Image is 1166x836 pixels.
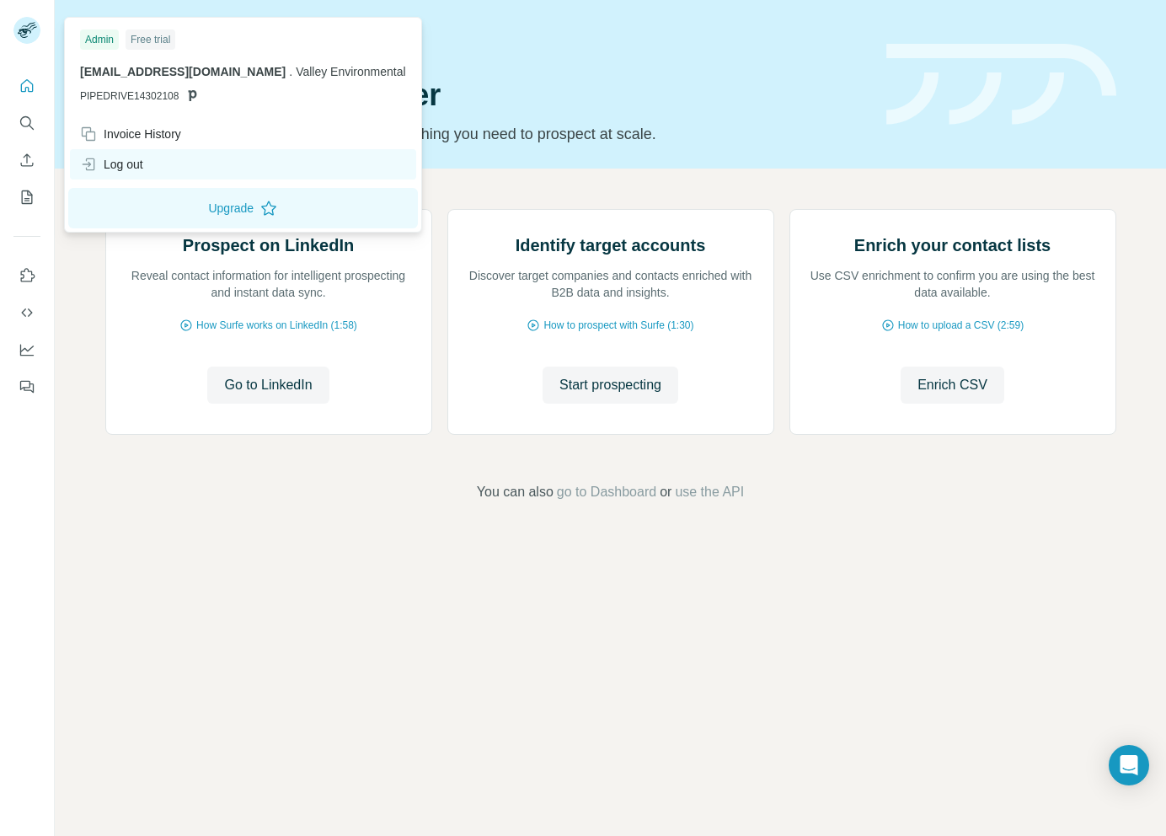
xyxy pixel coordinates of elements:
span: You can also [477,482,554,502]
h2: Identify target accounts [516,233,706,257]
span: Go to LinkedIn [224,375,312,395]
h1: Let’s prospect together [105,78,866,112]
button: go to Dashboard [557,482,656,502]
img: banner [886,44,1116,126]
button: Start prospecting [543,367,678,404]
button: Upgrade [68,188,418,228]
button: Feedback [13,372,40,402]
div: Free trial [126,29,175,50]
div: Quick start [105,31,866,48]
button: Use Surfe API [13,297,40,328]
p: Discover target companies and contacts enriched with B2B data and insights. [465,267,757,301]
button: Search [13,108,40,138]
button: My lists [13,182,40,212]
button: Go to LinkedIn [207,367,329,404]
span: How Surfe works on LinkedIn (1:58) [196,318,357,333]
div: Open Intercom Messenger [1109,745,1149,785]
span: How to upload a CSV (2:59) [898,318,1024,333]
h2: Enrich your contact lists [854,233,1051,257]
span: How to prospect with Surfe (1:30) [543,318,693,333]
span: PIPEDRIVE14302108 [80,88,179,104]
span: or [660,482,671,502]
div: Admin [80,29,119,50]
button: Dashboard [13,335,40,365]
p: Reveal contact information for intelligent prospecting and instant data sync. [123,267,415,301]
span: . [289,65,292,78]
span: Enrich CSV [917,375,987,395]
p: Pick your starting point and we’ll provide everything you need to prospect at scale. [105,122,866,146]
button: Enrich CSV [13,145,40,175]
div: Log out [80,156,143,173]
div: Invoice History [80,126,181,142]
p: Use CSV enrichment to confirm you are using the best data available. [807,267,1099,301]
span: Start prospecting [559,375,661,395]
span: [EMAIL_ADDRESS][DOMAIN_NAME] [80,65,286,78]
button: Use Surfe on LinkedIn [13,260,40,291]
button: Quick start [13,71,40,101]
button: use the API [675,482,744,502]
button: Enrich CSV [901,367,1004,404]
h2: Prospect on LinkedIn [183,233,354,257]
span: Valley Environmental [296,65,405,78]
